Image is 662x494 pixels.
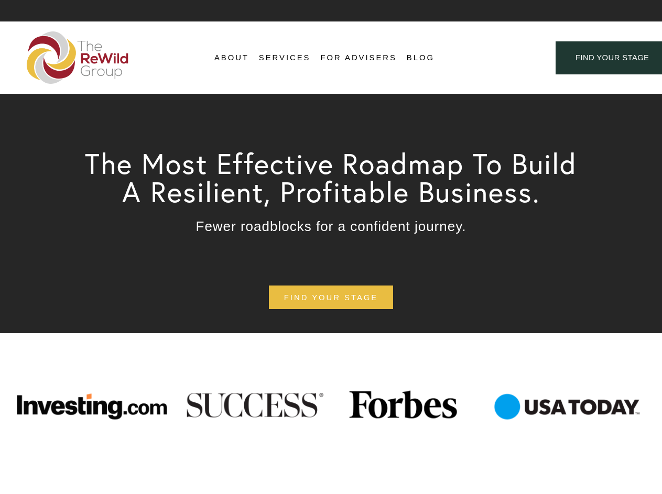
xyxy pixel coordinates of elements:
[214,51,249,65] span: About
[407,50,435,66] a: Blog
[85,146,586,210] span: The Most Effective Roadmap To Build A Resilient, Profitable Business.
[27,31,129,84] img: The ReWild Group
[320,50,396,66] a: For Advisers
[196,218,466,234] span: Fewer roadblocks for a confident journey.
[269,286,393,309] a: find your stage
[259,51,311,65] span: Services
[214,50,249,66] a: folder dropdown
[259,50,311,66] a: folder dropdown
